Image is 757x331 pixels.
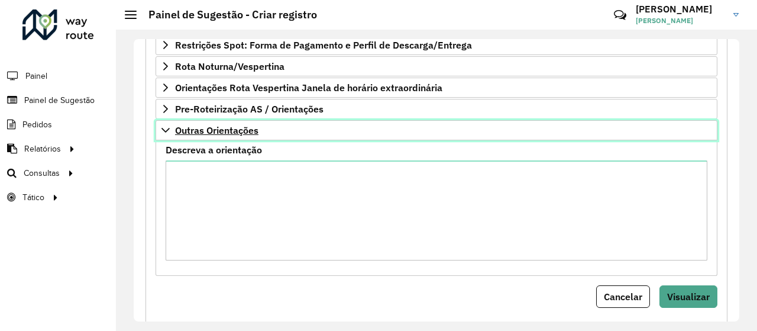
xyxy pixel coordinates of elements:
[607,2,633,28] a: Contato Rápido
[667,291,710,303] span: Visualizar
[175,104,323,114] span: Pre-Roteirização AS / Orientações
[24,143,61,155] span: Relatórios
[156,56,717,76] a: Rota Noturna/Vespertina
[22,118,52,131] span: Pedidos
[156,140,717,276] div: Outras Orientações
[604,291,642,303] span: Cancelar
[659,285,717,308] button: Visualizar
[636,4,724,15] h3: [PERSON_NAME]
[596,285,650,308] button: Cancelar
[137,8,317,21] h2: Painel de Sugestão - Criar registro
[175,40,472,50] span: Restrições Spot: Forma de Pagamento e Perfil de Descarga/Entrega
[175,126,258,135] span: Outras Orientações
[166,143,262,157] label: Descreva a orientação
[156,78,717,98] a: Orientações Rota Vespertina Janela de horário extraordinária
[156,35,717,55] a: Restrições Spot: Forma de Pagamento e Perfil de Descarga/Entrega
[156,99,717,119] a: Pre-Roteirização AS / Orientações
[24,167,60,179] span: Consultas
[175,62,284,71] span: Rota Noturna/Vespertina
[22,191,44,204] span: Tático
[636,15,724,26] span: [PERSON_NAME]
[25,70,47,82] span: Painel
[175,83,442,92] span: Orientações Rota Vespertina Janela de horário extraordinária
[156,120,717,140] a: Outras Orientações
[24,94,95,107] span: Painel de Sugestão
